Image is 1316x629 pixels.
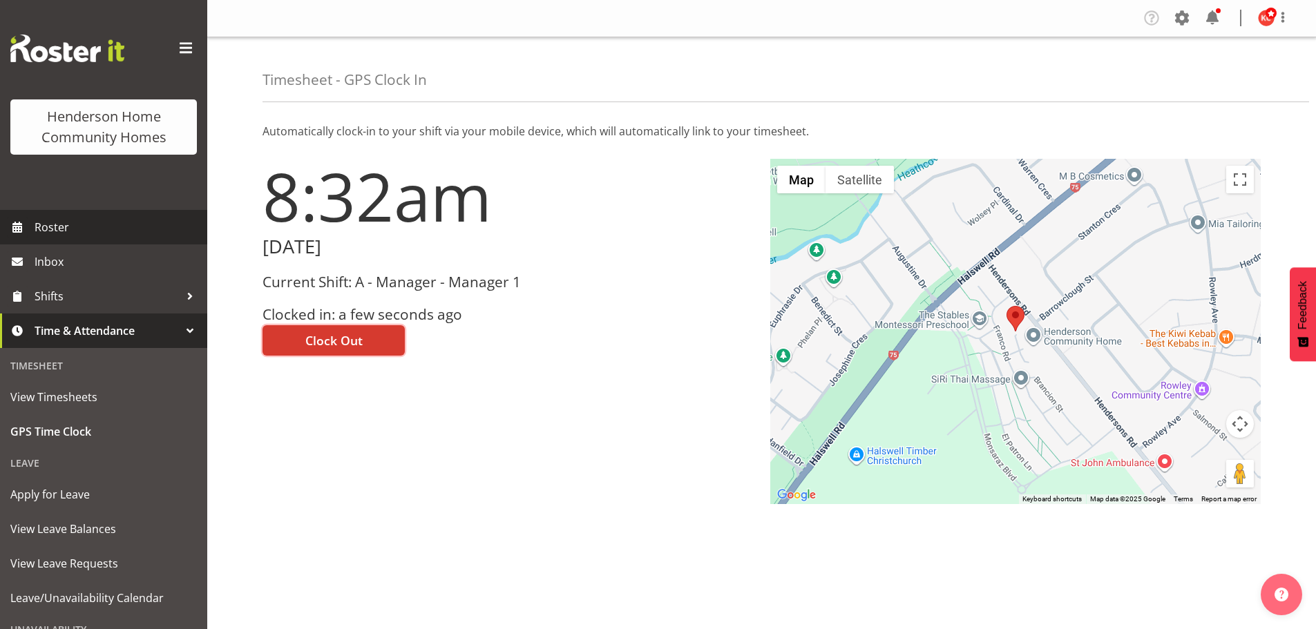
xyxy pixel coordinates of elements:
a: Apply for Leave [3,477,204,512]
h2: [DATE] [263,236,754,258]
span: View Timesheets [10,387,197,407]
div: Henderson Home Community Homes [24,106,183,148]
a: View Leave Balances [3,512,204,546]
span: Apply for Leave [10,484,197,505]
button: Show street map [777,166,826,193]
p: Automatically clock-in to your shift via your mobile device, which will automatically link to you... [263,123,1261,139]
div: Timesheet [3,351,204,380]
a: Open this area in Google Maps (opens a new window) [774,486,819,504]
span: GPS Time Clock [10,421,197,442]
span: Clock Out [305,331,363,349]
a: Report a map error [1201,495,1257,503]
h3: Current Shift: A - Manager - Manager 1 [263,274,754,290]
h4: Timesheet - GPS Clock In [263,72,427,88]
button: Keyboard shortcuts [1022,494,1082,504]
h3: Clocked in: a few seconds ago [263,307,754,322]
button: Show satellite imagery [826,166,894,193]
a: GPS Time Clock [3,414,204,449]
button: Map camera controls [1226,410,1254,438]
a: Leave/Unavailability Calendar [3,581,204,615]
span: Feedback [1297,281,1309,329]
span: View Leave Balances [10,519,197,539]
a: Terms (opens in new tab) [1174,495,1193,503]
a: View Timesheets [3,380,204,414]
button: Toggle fullscreen view [1226,166,1254,193]
h1: 8:32am [263,159,754,233]
span: Time & Attendance [35,320,180,341]
img: help-xxl-2.png [1275,588,1288,601]
img: kirsty-crossley8517.jpg [1258,10,1275,26]
img: Rosterit website logo [10,35,124,62]
button: Feedback - Show survey [1290,267,1316,361]
span: Roster [35,217,200,238]
span: Shifts [35,286,180,307]
a: View Leave Requests [3,546,204,581]
span: Inbox [35,251,200,272]
button: Clock Out [263,325,405,356]
div: Leave [3,449,204,477]
button: Drag Pegman onto the map to open Street View [1226,460,1254,487]
img: Google [774,486,819,504]
span: View Leave Requests [10,553,197,574]
span: Leave/Unavailability Calendar [10,588,197,608]
span: Map data ©2025 Google [1090,495,1165,503]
